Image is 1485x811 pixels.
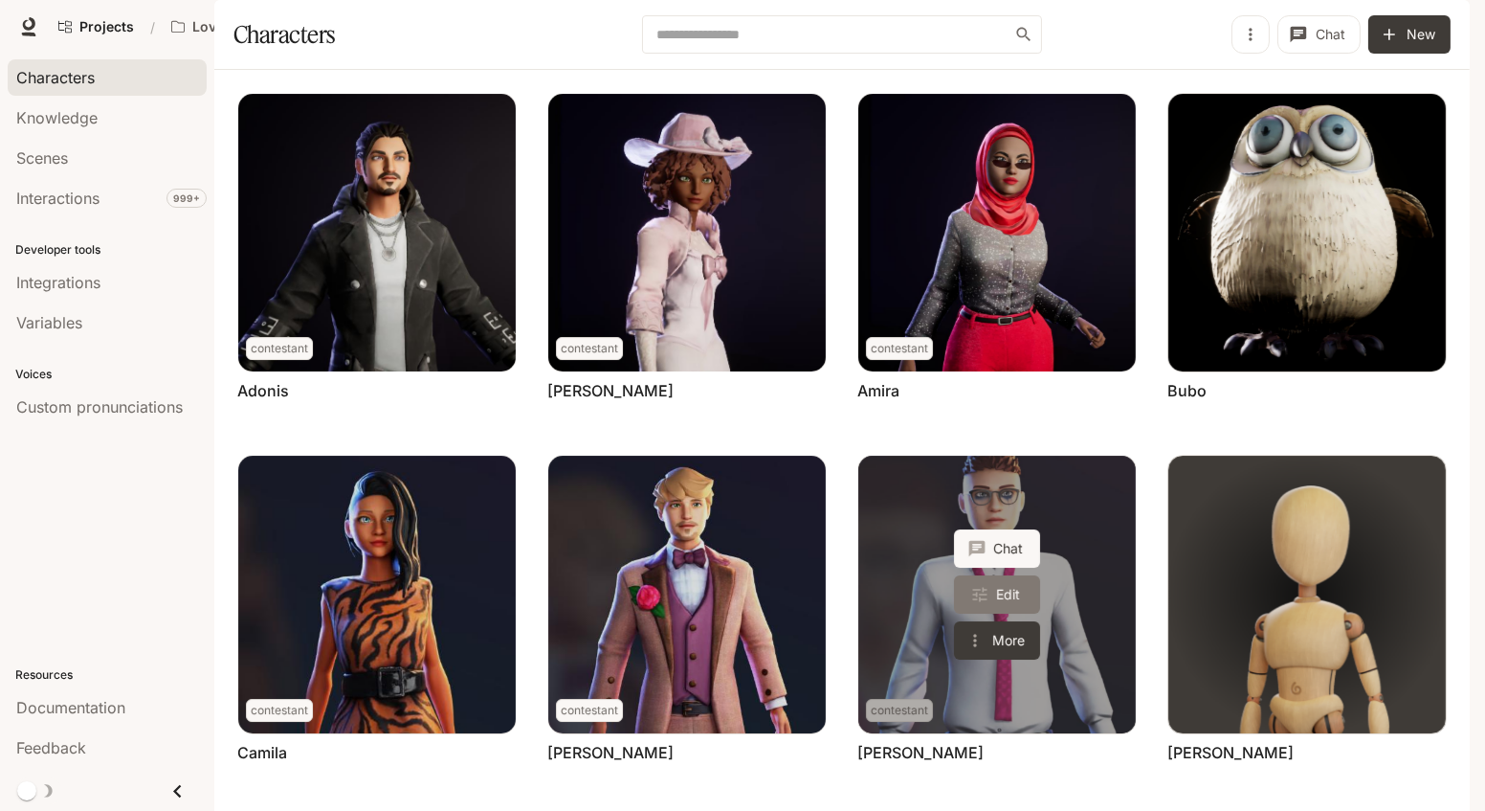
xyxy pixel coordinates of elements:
a: Bubo [1167,380,1207,401]
a: Camila [237,742,287,763]
button: Open workspace menu [163,8,318,46]
img: Adonis [238,94,516,372]
button: More actions [954,621,1040,660]
a: Edit Ethan [954,575,1040,614]
img: Amira [858,94,1136,372]
button: New [1368,15,1451,54]
a: Adonis [237,380,289,401]
img: Chad [548,456,826,733]
div: / [143,17,163,37]
img: Amanda [548,94,826,372]
img: Camila [238,456,516,733]
img: Bubo [1168,94,1446,372]
a: Amira [857,380,899,401]
a: [PERSON_NAME] [857,742,984,763]
a: [PERSON_NAME] [1167,742,1294,763]
a: [PERSON_NAME] [547,742,674,763]
button: Chat [1277,15,1361,54]
a: Ethan [858,456,1136,733]
a: [PERSON_NAME] [547,380,674,401]
img: Gregull [1168,456,1446,733]
button: Chat with Ethan [954,529,1040,568]
span: Projects [79,19,134,35]
h1: Characters [233,15,335,54]
p: Love Bird Cam [192,19,288,35]
a: Go to projects [50,8,143,46]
